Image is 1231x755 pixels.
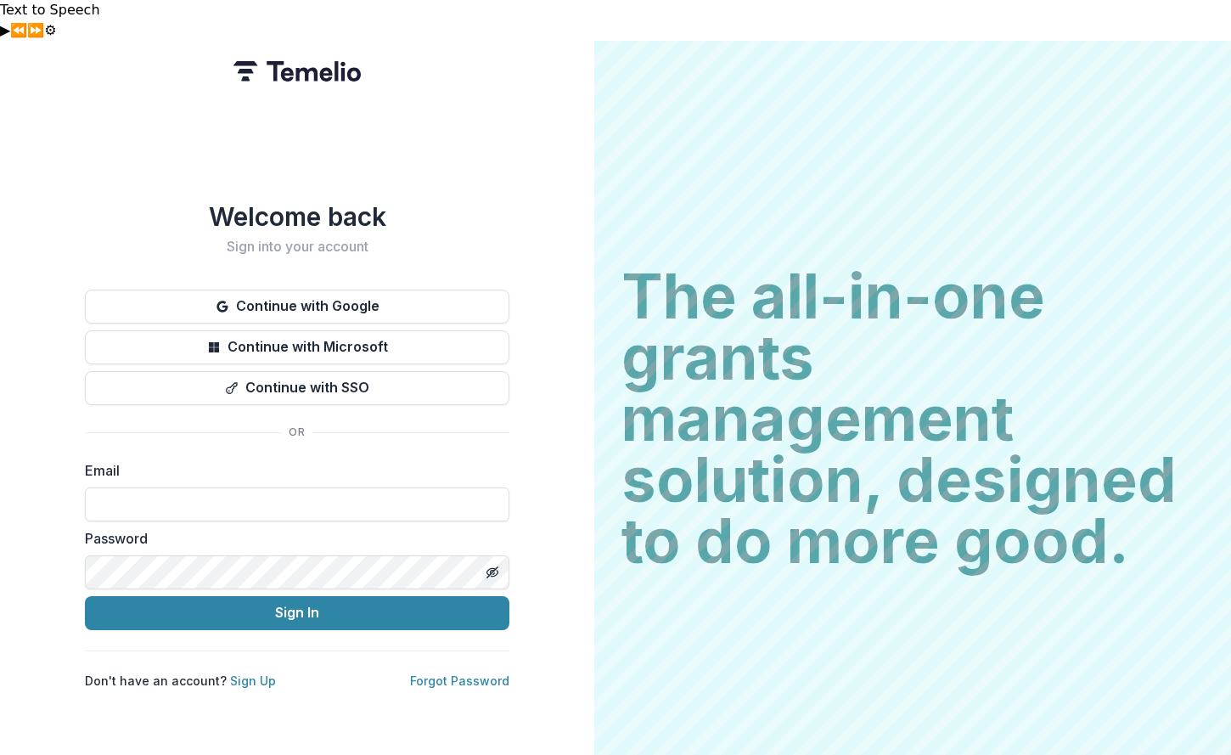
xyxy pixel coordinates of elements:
button: Sign In [85,596,509,630]
img: Temelio [233,61,361,82]
button: Continue with Google [85,290,509,324]
button: Settings [44,20,56,41]
label: Email [85,460,499,481]
p: Don't have an account? [85,672,276,690]
a: Sign Up [230,673,276,688]
button: Continue with SSO [85,371,509,405]
button: Toggle password visibility [479,559,506,586]
h1: Welcome back [85,201,509,232]
button: Forward [27,20,44,41]
label: Password [85,528,499,549]
a: Forgot Password [410,673,509,688]
button: Continue with Microsoft [85,330,509,364]
h2: Sign into your account [85,239,509,255]
button: Previous [10,20,27,41]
